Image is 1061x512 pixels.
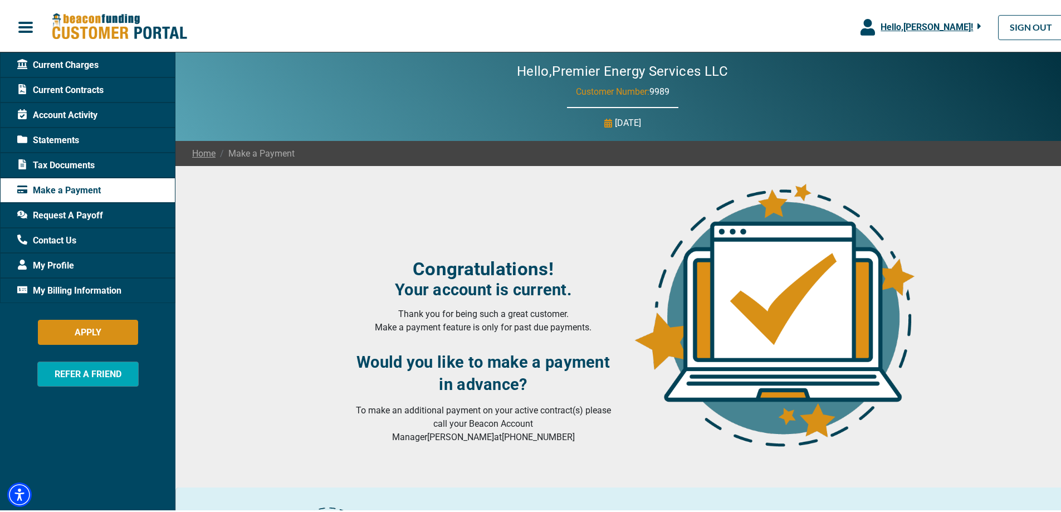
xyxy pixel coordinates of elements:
span: Hello, [PERSON_NAME] ! [881,19,973,30]
p: Thank you for being such a great customer. Make a payment feature is only for past due payments. [351,305,616,332]
span: 9989 [649,84,669,95]
span: Statements [17,131,79,145]
span: Current Contracts [17,81,104,95]
img: account-upto-date.png [629,178,918,445]
h4: Your account is current. [351,278,616,297]
div: Accessibility Menu [7,480,32,505]
h3: Would you like to make a payment in advance? [351,349,616,393]
span: My Profile [17,257,74,270]
span: Tax Documents [17,157,95,170]
span: Contact Us [17,232,76,245]
span: Make a Payment [216,145,295,158]
h3: Congratulations! [351,256,616,278]
p: To make an additional payment on your active contract(s) please call your Beacon Account Manager ... [351,402,616,442]
span: Request A Payoff [17,207,103,220]
button: REFER A FRIEND [37,359,139,384]
span: My Billing Information [17,282,121,295]
img: Beacon Funding Customer Portal Logo [51,11,187,39]
span: Customer Number: [576,84,649,95]
a: Home [192,145,216,158]
span: Make a Payment [17,182,101,195]
h2: Hello, Premier Energy Services LLC [483,61,761,77]
button: APPLY [38,318,138,343]
p: [DATE] [615,114,641,128]
span: Current Charges [17,56,99,70]
span: Account Activity [17,106,97,120]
